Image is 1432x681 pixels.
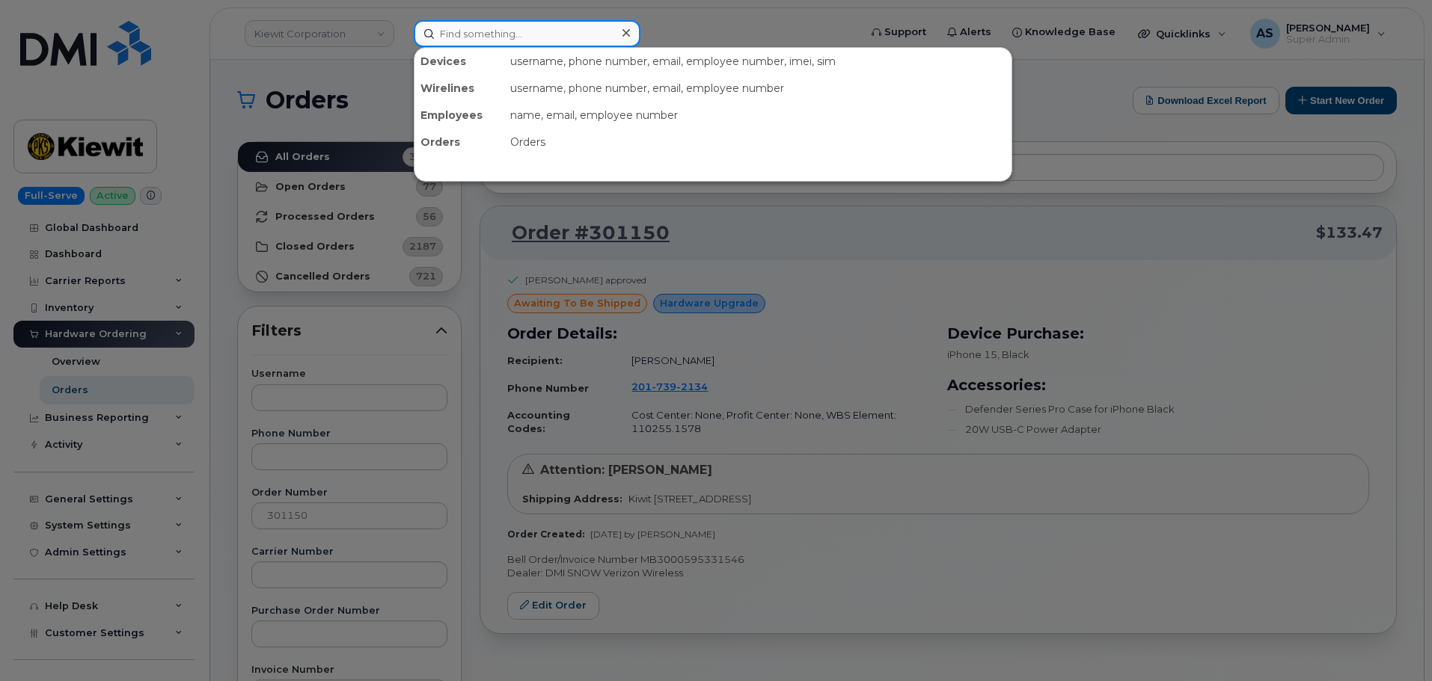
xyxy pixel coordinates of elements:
[414,75,504,102] div: Wirelines
[414,102,504,129] div: Employees
[504,48,1012,75] div: username, phone number, email, employee number, imei, sim
[414,48,504,75] div: Devices
[504,129,1012,155] div: Orders
[1367,616,1421,670] iframe: Messenger Launcher
[504,75,1012,102] div: username, phone number, email, employee number
[504,102,1012,129] div: name, email, employee number
[414,129,504,155] div: Orders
